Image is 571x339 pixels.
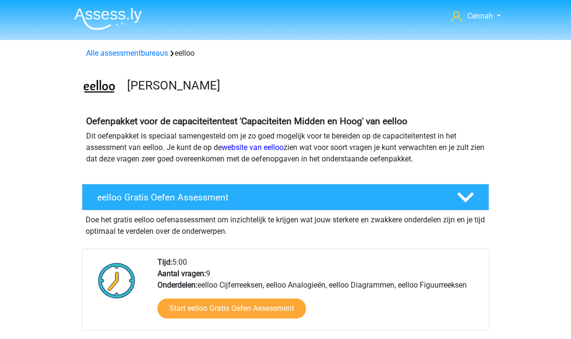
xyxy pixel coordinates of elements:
a: website van eelloo [222,143,284,152]
div: 5:00 9 eelloo Cijferreeksen, eelloo Analogieën, eelloo Diagrammen, eelloo Figuurreeksen [150,257,488,330]
p: Dit oefenpakket is speciaal samengesteld om je zo goed mogelijk voor te bereiden op de capaciteit... [86,130,485,165]
a: Start eelloo Gratis Oefen Assessment [158,299,306,319]
b: Onderdelen: [158,280,197,289]
a: Alle assessmentbureaus [86,49,168,58]
h3: [PERSON_NAME] [127,78,482,93]
a: Cennah [447,10,504,22]
img: Klok [93,257,141,304]
b: Oefenpakket voor de capaciteitentest 'Capaciteiten Midden en Hoog' van eelloo [86,116,407,127]
img: Assessly [74,8,142,30]
b: Aantal vragen: [158,269,206,278]
img: eelloo.png [82,70,116,104]
a: eelloo Gratis Oefen Assessment [78,184,493,210]
span: Cennah [467,11,493,20]
b: Tijd: [158,258,172,267]
div: Doe het gratis eelloo oefenassessment om inzichtelijk te krijgen wat jouw sterkere en zwakkere on... [82,210,489,237]
h4: eelloo Gratis Oefen Assessment [97,192,442,203]
div: eelloo [82,48,489,59]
